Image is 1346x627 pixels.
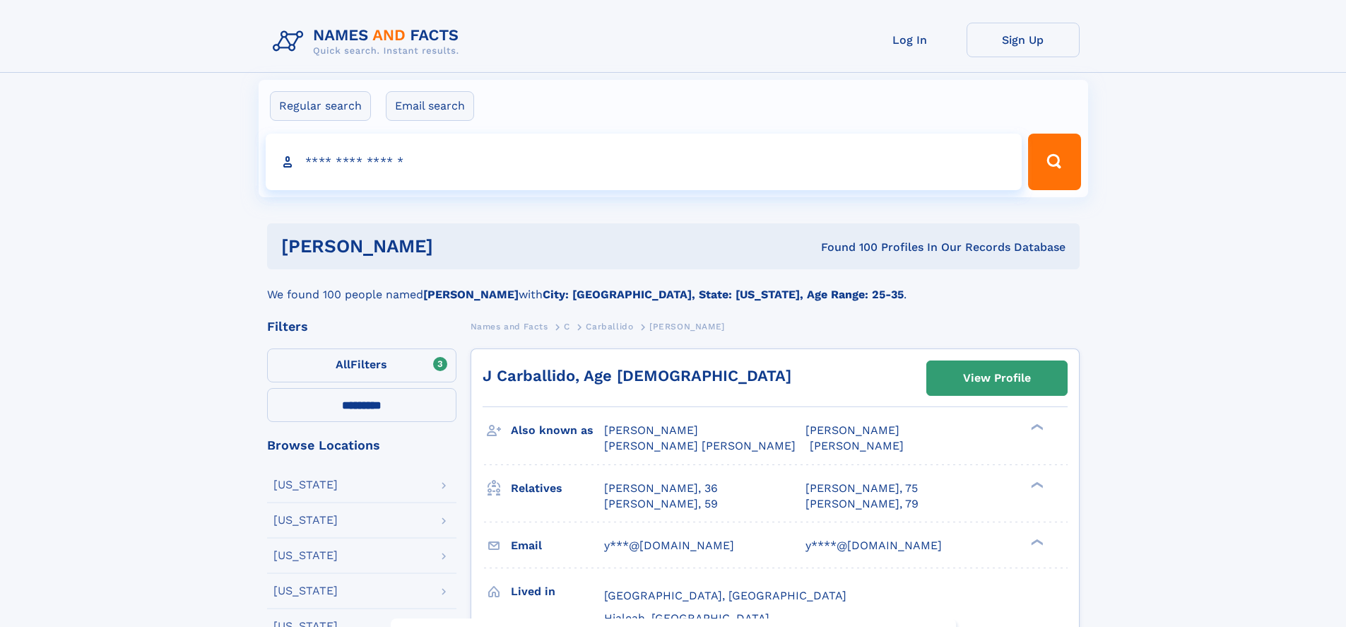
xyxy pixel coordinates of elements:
[273,479,338,491] div: [US_STATE]
[604,423,698,437] span: [PERSON_NAME]
[604,589,846,602] span: [GEOGRAPHIC_DATA], [GEOGRAPHIC_DATA]
[1028,134,1080,190] button: Search Button
[627,240,1065,255] div: Found 100 Profiles In Our Records Database
[267,348,456,382] label: Filters
[604,481,718,496] a: [PERSON_NAME], 36
[511,418,604,443] h3: Also known as
[604,439,796,452] span: [PERSON_NAME] [PERSON_NAME]
[511,580,604,604] h3: Lived in
[805,481,918,496] a: [PERSON_NAME], 75
[386,91,474,121] label: Email search
[564,322,570,332] span: C
[266,134,1022,190] input: search input
[270,91,371,121] label: Regular search
[805,496,919,512] a: [PERSON_NAME], 79
[1027,423,1044,432] div: ❯
[423,288,519,301] b: [PERSON_NAME]
[471,317,548,335] a: Names and Facts
[1027,537,1044,546] div: ❯
[511,476,604,500] h3: Relatives
[810,439,904,452] span: [PERSON_NAME]
[963,362,1031,394] div: View Profile
[267,320,456,333] div: Filters
[586,317,633,335] a: Carballido
[604,539,734,552] span: y***@[DOMAIN_NAME]
[273,550,338,561] div: [US_STATE]
[967,23,1080,57] a: Sign Up
[336,358,350,371] span: All
[649,322,725,332] span: [PERSON_NAME]
[543,288,904,301] b: City: [GEOGRAPHIC_DATA], State: [US_STATE], Age Range: 25-35
[511,534,604,558] h3: Email
[273,585,338,597] div: [US_STATE]
[1027,480,1044,489] div: ❯
[483,367,791,385] a: J Carballido, Age [DEMOGRAPHIC_DATA]
[586,322,633,332] span: Carballido
[267,439,456,452] div: Browse Locations
[267,269,1080,303] div: We found 100 people named with .
[604,611,769,625] span: Hialeah, [GEOGRAPHIC_DATA]
[273,515,338,526] div: [US_STATE]
[281,238,627,255] h1: [PERSON_NAME]
[604,496,718,512] a: [PERSON_NAME], 59
[854,23,967,57] a: Log In
[267,23,471,61] img: Logo Names and Facts
[927,361,1067,395] a: View Profile
[564,317,570,335] a: C
[805,423,899,437] span: [PERSON_NAME]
